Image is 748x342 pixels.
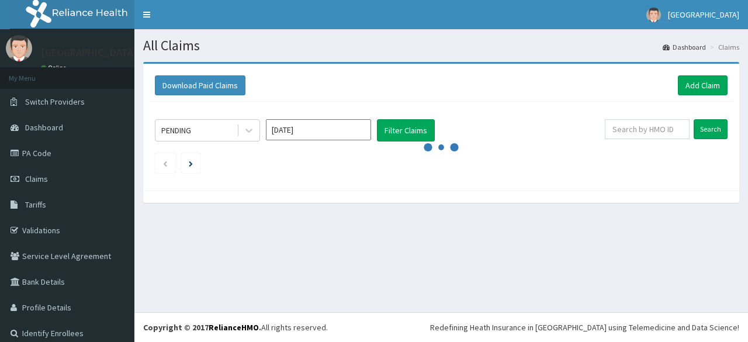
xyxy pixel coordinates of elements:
a: Online [41,64,69,72]
input: Search by HMO ID [605,119,690,139]
span: Dashboard [25,122,63,133]
a: Add Claim [678,75,728,95]
span: Claims [25,174,48,184]
input: Search [694,119,728,139]
strong: Copyright © 2017 . [143,322,261,333]
a: Dashboard [663,42,706,52]
span: Tariffs [25,199,46,210]
span: Switch Providers [25,96,85,107]
p: [GEOGRAPHIC_DATA] [41,47,137,58]
a: Next page [189,158,193,168]
button: Download Paid Claims [155,75,245,95]
img: User Image [6,35,32,61]
li: Claims [707,42,739,52]
h1: All Claims [143,38,739,53]
img: User Image [646,8,661,22]
a: RelianceHMO [209,322,259,333]
span: [GEOGRAPHIC_DATA] [668,9,739,20]
a: Previous page [162,158,168,168]
div: Redefining Heath Insurance in [GEOGRAPHIC_DATA] using Telemedicine and Data Science! [430,322,739,333]
footer: All rights reserved. [134,312,748,342]
svg: audio-loading [424,130,459,165]
input: Select Month and Year [266,119,371,140]
button: Filter Claims [377,119,435,141]
div: PENDING [161,125,191,136]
